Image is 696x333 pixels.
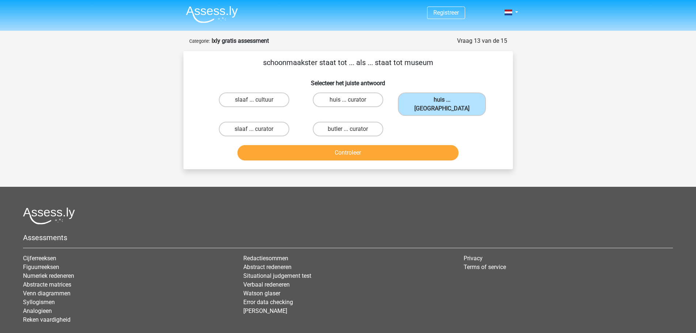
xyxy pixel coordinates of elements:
[195,57,501,68] p: schoonmaakster staat tot ... als ... staat tot museum
[189,38,210,44] small: Categorie:
[23,272,74,279] a: Numeriek redeneren
[237,145,459,160] button: Controleer
[243,264,292,270] a: Abstract redeneren
[23,255,56,262] a: Cijferreeksen
[23,233,673,242] h5: Assessments
[23,299,55,306] a: Syllogismen
[219,122,289,136] label: slaaf ... curator
[464,264,506,270] a: Terms of service
[219,92,289,107] label: slaaf ... cultuur
[243,299,293,306] a: Error data checking
[433,9,459,16] a: Registreer
[23,281,71,288] a: Abstracte matrices
[23,290,71,297] a: Venn diagrammen
[464,255,483,262] a: Privacy
[212,37,269,44] strong: Ixly gratis assessment
[243,307,287,314] a: [PERSON_NAME]
[186,6,238,23] img: Assessly
[23,316,71,323] a: Reken vaardigheid
[23,307,52,314] a: Analogieen
[243,281,290,288] a: Verbaal redeneren
[243,290,280,297] a: Watson glaser
[313,92,383,107] label: huis ... curator
[23,264,59,270] a: Figuurreeksen
[313,122,383,136] label: butler ... curator
[195,74,501,87] h6: Selecteer het juiste antwoord
[243,272,311,279] a: Situational judgement test
[23,207,75,224] img: Assessly logo
[243,255,288,262] a: Redactiesommen
[398,92,486,116] label: huis ... [GEOGRAPHIC_DATA]
[457,37,507,45] div: Vraag 13 van de 15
